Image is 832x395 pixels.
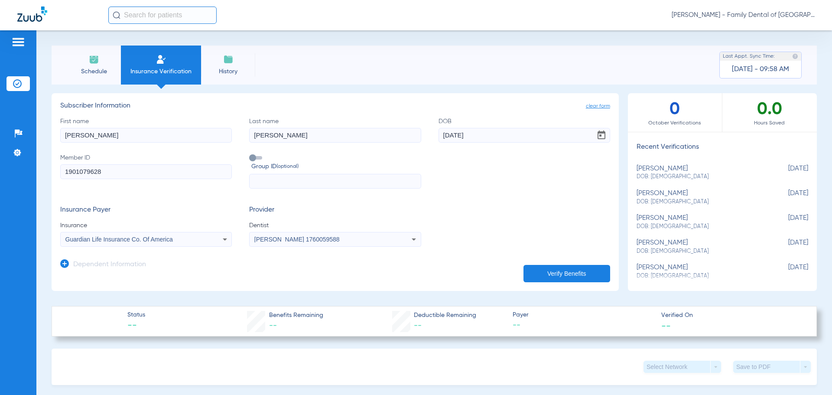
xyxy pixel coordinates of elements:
span: Verified On [661,311,803,320]
img: Zuub Logo [17,7,47,22]
span: [DATE] [765,264,808,280]
img: last sync help info [792,53,798,59]
button: Verify Benefits [523,265,610,282]
span: -- [661,321,671,330]
span: Payer [513,310,654,320]
div: [PERSON_NAME] [637,189,765,206]
span: clear form [586,102,610,111]
span: [PERSON_NAME] - Family Dental of [GEOGRAPHIC_DATA] [672,11,815,20]
input: Search for patients [108,7,217,24]
span: Group ID [251,162,421,171]
div: [PERSON_NAME] [637,264,765,280]
h3: Subscriber Information [60,102,610,111]
div: 0 [628,93,722,132]
h3: Provider [249,206,421,215]
input: Last name [249,128,421,143]
span: [DATE] - 09:58 AM [732,65,789,74]
input: First name [60,128,232,143]
img: Search Icon [113,11,120,19]
span: [DATE] [765,189,808,206]
span: [DATE] [765,165,808,181]
div: [PERSON_NAME] [637,165,765,181]
span: Deductible Remaining [414,311,476,320]
h3: Insurance Payer [60,206,232,215]
span: Hours Saved [722,119,817,127]
span: History [208,67,249,76]
span: -- [127,320,145,332]
span: Status [127,310,145,320]
input: Member ID [60,164,232,179]
h3: Recent Verifications [628,143,817,152]
img: Manual Insurance Verification [156,54,166,65]
span: DOB: [DEMOGRAPHIC_DATA] [637,173,765,181]
span: DOB: [DEMOGRAPHIC_DATA] [637,198,765,206]
span: [DATE] [765,214,808,230]
span: -- [414,322,422,330]
span: [DATE] [765,239,808,255]
span: -- [269,322,277,330]
div: [PERSON_NAME] [637,214,765,230]
span: [PERSON_NAME] 1760059588 [254,236,340,243]
span: Dentist [249,221,421,230]
span: Insurance [60,221,232,230]
span: DOB: [DEMOGRAPHIC_DATA] [637,248,765,255]
span: -- [513,320,654,331]
input: DOBOpen calendar [439,128,610,143]
span: October Verifications [628,119,722,127]
img: History [223,54,234,65]
span: DOB: [DEMOGRAPHIC_DATA] [637,223,765,231]
label: DOB [439,117,610,143]
span: Schedule [73,67,114,76]
h3: Dependent Information [73,261,146,269]
span: DOB: [DEMOGRAPHIC_DATA] [637,272,765,280]
div: [PERSON_NAME] [637,239,765,255]
button: Open calendar [593,127,610,144]
label: Last name [249,117,421,143]
small: (optional) [276,162,299,171]
img: Schedule [89,54,99,65]
div: 0.0 [722,93,817,132]
img: hamburger-icon [11,37,25,47]
span: Benefits Remaining [269,311,323,320]
span: Insurance Verification [127,67,195,76]
span: Last Appt. Sync Time: [723,52,775,61]
span: Guardian Life Insurance Co. Of America [65,236,173,243]
label: Member ID [60,153,232,189]
label: First name [60,117,232,143]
